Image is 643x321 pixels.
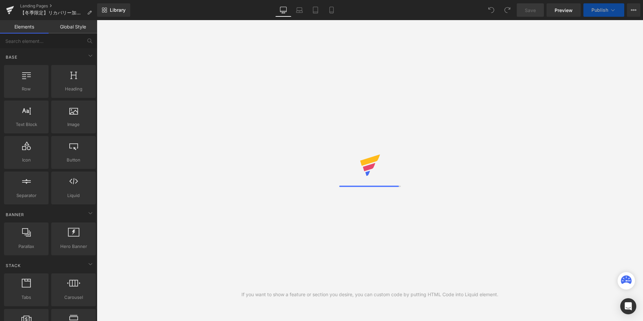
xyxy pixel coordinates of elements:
span: Publish [591,7,608,13]
span: Carousel [53,294,94,301]
span: Row [6,85,47,92]
a: Global Style [49,20,97,34]
span: 【冬季限定】リカバリー加重ブランケット“MUSUBI”-ON- [20,10,84,15]
a: Tablet [307,3,324,17]
a: Landing Pages [20,3,97,9]
span: Hero Banner [53,243,94,250]
span: Separator [6,192,47,199]
a: New Library [97,3,130,17]
button: Undo [485,3,498,17]
span: Preview [555,7,573,14]
span: Liquid [53,192,94,199]
span: Save [525,7,536,14]
span: Text Block [6,121,47,128]
span: Library [110,7,126,13]
span: Heading [53,85,94,92]
span: Icon [6,156,47,164]
span: Banner [5,211,25,218]
a: Laptop [291,3,307,17]
span: Button [53,156,94,164]
span: Base [5,54,18,60]
button: Redo [501,3,514,17]
div: If you want to show a feature or section you desire, you can custom code by putting HTML Code int... [241,291,498,298]
button: More [627,3,640,17]
span: Parallax [6,243,47,250]
a: Desktop [275,3,291,17]
span: Stack [5,262,21,269]
a: Preview [547,3,581,17]
a: Mobile [324,3,340,17]
span: Image [53,121,94,128]
div: Open Intercom Messenger [620,298,636,314]
button: Publish [583,3,624,17]
span: Tabs [6,294,47,301]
